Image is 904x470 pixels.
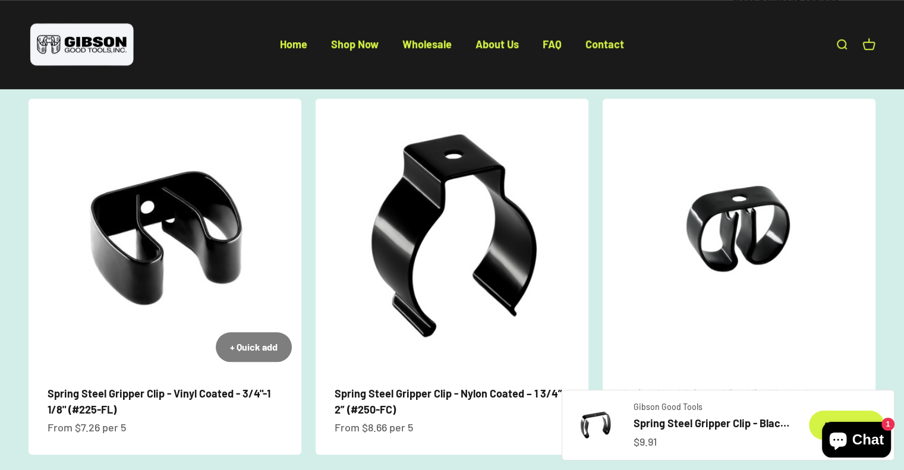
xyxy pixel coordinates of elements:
[280,37,307,51] a: Home
[823,418,870,433] div: Add to cart
[809,411,884,440] button: Add to cart
[572,401,619,449] img: Gripper clip, made & shipped from the USA!
[48,387,270,416] a: Spring Steel Gripper Clip - Vinyl Coated - 3/4"-1 1/8" (#225-FL)
[230,339,278,355] div: + Quick add
[634,415,795,432] a: Spring Steel Gripper Clip - Black Vinyl Coated - 2"-2 1/2" (#250-N)
[634,400,795,414] a: Gibson Good Tools
[543,37,562,51] a: FAQ
[331,37,379,51] a: Shop Now
[622,387,814,416] a: Spring Steel Gripper Clip - Vinyl Coated - 3/8"-5/8" (#225-FS)
[585,37,624,51] a: Contact
[634,433,657,450] sale-price: $9.91
[335,387,569,416] a: Spring Steel Gripper Clip - Nylon Coated – 1 3/4” - 2” (#250-FC)
[216,332,292,362] button: + Quick add
[475,37,519,51] a: About Us
[48,419,126,436] sale-price: From $7.26 per 5
[29,99,301,371] img: close up of a spring steel gripper clip, tool clip, durable, secure holding, Excellent corrosion ...
[818,422,894,460] inbox-online-store-chat: Shopify online store chat
[335,419,413,436] sale-price: From $8.66 per 5
[402,37,452,51] a: Wholesale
